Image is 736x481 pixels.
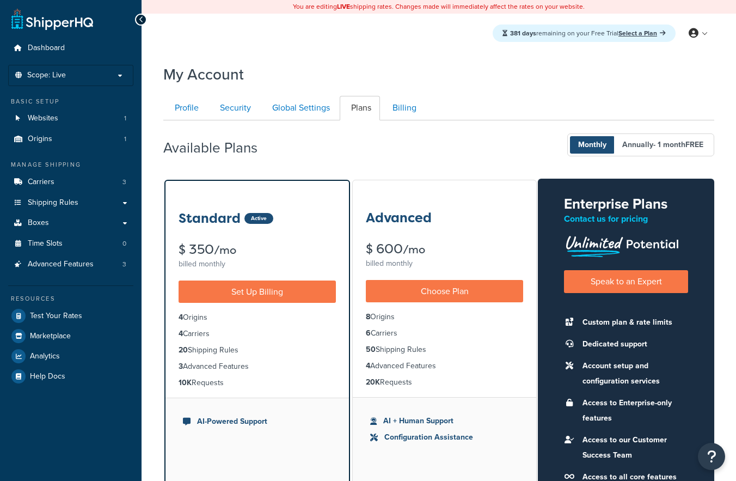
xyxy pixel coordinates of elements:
span: Help Docs [30,372,65,381]
span: Websites [28,114,58,123]
span: Boxes [28,218,49,228]
a: Time Slots 0 [8,234,133,254]
small: /mo [403,242,425,257]
li: AI + Human Support [370,415,519,427]
a: Select a Plan [618,28,666,38]
span: 1 [124,114,126,123]
p: Contact us for pricing [564,211,688,227]
a: Shipping Rules [8,193,133,213]
li: Time Slots [8,234,133,254]
small: /mo [214,242,236,258]
a: Speak to an Expert [564,270,688,293]
a: Dashboard [8,38,133,58]
strong: 4 [179,328,183,339]
div: Active [244,213,273,224]
a: Advanced Features 3 [8,254,133,275]
div: Basic Setup [8,97,133,106]
strong: 6 [366,327,371,339]
div: Resources [8,294,133,303]
span: Monthly [570,136,615,154]
a: Profile [163,96,207,120]
div: billed monthly [179,257,336,272]
span: Marketplace [30,332,71,341]
span: Analytics [30,352,60,361]
div: Manage Shipping [8,160,133,169]
button: Monthly Annually- 1 monthFREE [567,133,714,156]
a: Plans [340,96,380,120]
a: Boxes [8,213,133,233]
span: Origins [28,135,52,144]
li: Access to our Customer Success Team [577,433,688,463]
strong: 4 [366,360,370,372]
a: Marketplace [8,326,133,346]
a: ShipperHQ Home [11,8,93,30]
li: Advanced Features [366,360,523,372]
strong: 50 [366,344,376,355]
strong: 20 [179,344,188,356]
strong: 3 [179,361,183,372]
a: Billing [381,96,425,120]
span: Test Your Rates [30,312,82,321]
b: FREE [685,139,703,150]
h1: My Account [163,64,244,85]
h3: Advanced [366,211,432,225]
span: Time Slots [28,239,63,248]
li: Carriers [366,327,523,339]
span: Shipping Rules [28,198,78,208]
a: Security [208,96,260,120]
h2: Enterprise Plans [564,196,688,212]
li: Dedicated support [577,337,688,352]
a: Websites 1 [8,108,133,129]
li: Origins [366,311,523,323]
span: Dashboard [28,44,65,53]
a: Test Your Rates [8,306,133,326]
div: billed monthly [366,256,523,271]
li: Shipping Rules [179,344,336,356]
li: Requests [179,377,336,389]
li: Origins [179,312,336,324]
span: - 1 month [653,139,703,150]
li: Custom plan & rate limits [577,315,688,330]
button: Open Resource Center [698,443,725,470]
li: Access to Enterprise-only features [577,395,688,426]
li: Advanced Features [8,254,133,275]
h2: Available Plans [163,140,274,156]
li: Account setup and configuration services [577,358,688,389]
strong: 8 [366,311,370,322]
a: Origins 1 [8,129,133,149]
li: Configuration Assistance [370,431,519,443]
li: Origins [8,129,133,149]
a: Set Up Billing [179,281,336,303]
strong: 20K [366,376,380,388]
a: Carriers 3 [8,172,133,192]
strong: 10K [179,377,192,388]
li: Advanced Features [179,361,336,373]
h3: Standard [179,211,241,226]
span: 1 [124,135,126,144]
a: Analytics [8,346,133,366]
li: Carriers [8,172,133,192]
span: 3 [122,178,126,187]
div: remaining on your Free Trial [493,25,676,42]
a: Choose Plan [366,280,523,302]
span: Carriers [28,178,54,187]
strong: 381 days [510,28,536,38]
li: Shipping Rules [366,344,523,356]
li: Websites [8,108,133,129]
li: Requests [366,376,523,388]
strong: 4 [179,312,183,323]
b: LIVE [337,2,350,11]
div: $ 350 [179,243,336,257]
div: $ 600 [366,242,523,256]
a: Global Settings [261,96,339,120]
li: Carriers [179,328,336,340]
a: Help Docs [8,367,133,386]
img: Unlimited Potential [564,232,679,257]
